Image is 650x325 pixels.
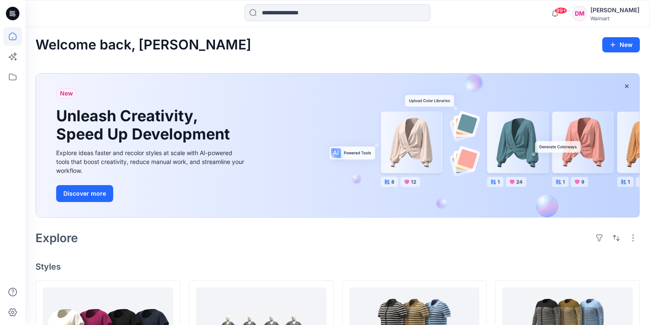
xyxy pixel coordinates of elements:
[56,107,234,143] h1: Unleash Creativity, Speed Up Development
[60,88,73,98] span: New
[35,37,251,53] h2: Welcome back, [PERSON_NAME]
[35,231,78,245] h2: Explore
[56,185,246,202] a: Discover more
[56,185,113,202] button: Discover more
[56,148,246,175] div: Explore ideas faster and recolor styles at scale with AI-powered tools that boost creativity, red...
[35,262,640,272] h4: Styles
[590,15,639,22] div: Walmart
[590,5,639,15] div: [PERSON_NAME]
[572,6,587,21] div: DM
[602,37,640,52] button: New
[555,7,567,14] span: 99+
